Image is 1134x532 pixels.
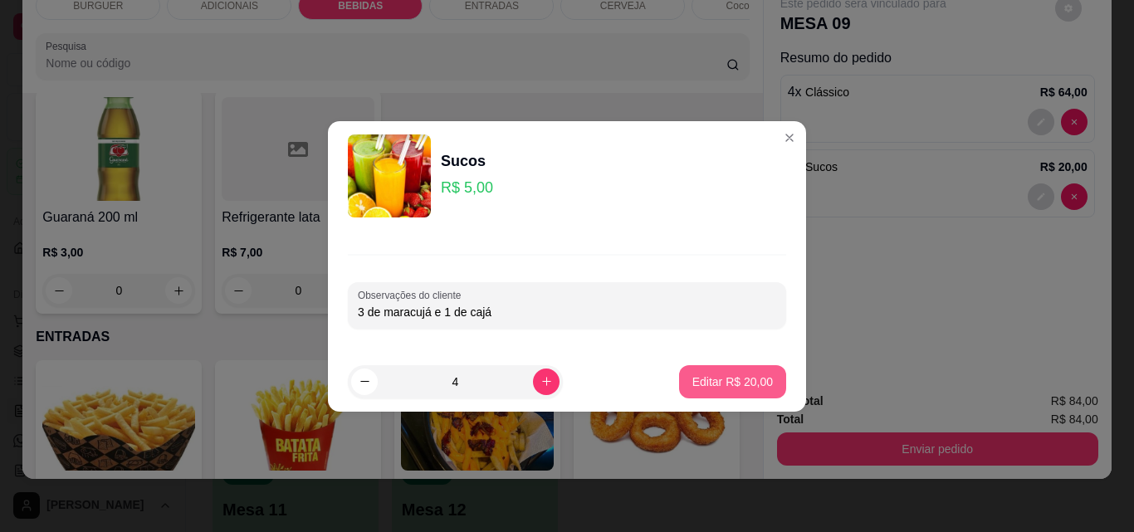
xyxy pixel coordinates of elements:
img: product-image [348,134,431,217]
button: Editar R$ 20,00 [679,365,786,398]
p: Editar R$ 20,00 [692,373,773,390]
p: R$ 5,00 [441,176,493,199]
button: increase-product-quantity [533,368,560,395]
button: Close [776,124,803,151]
input: Observações do cliente [358,304,776,320]
button: decrease-product-quantity [351,368,378,395]
label: Observações do cliente [358,288,467,302]
div: Sucos [441,149,493,173]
